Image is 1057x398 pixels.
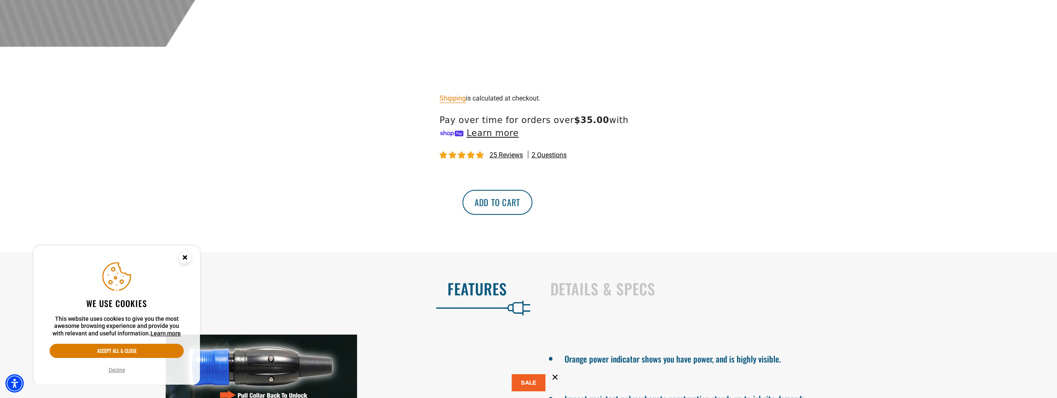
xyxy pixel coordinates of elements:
h2: Features [17,280,507,297]
button: Add to cart [462,190,532,215]
span: 4.84 stars [440,151,485,159]
p: This website uses cookies to give you the most awesome browsing experience and provide you with r... [50,315,184,338]
span: 2 questions [532,151,567,160]
button: Close this option [170,246,200,272]
span: 25 reviews [490,151,523,159]
button: Accept all & close [50,344,184,358]
aside: Cookie Consent [33,246,200,385]
div: is calculated at checkout. [440,93,644,104]
h2: Details & Specs [550,280,1040,297]
button: Decline [106,366,127,374]
h2: We use cookies [50,298,184,309]
a: Shipping [440,94,466,102]
a: This website uses cookies to give you the most awesome browsing experience and provide you with r... [150,330,181,337]
div: Accessibility Menu [5,374,24,393]
li: Orange power indicator shows you have power, and is highly visible. [564,350,1028,365]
